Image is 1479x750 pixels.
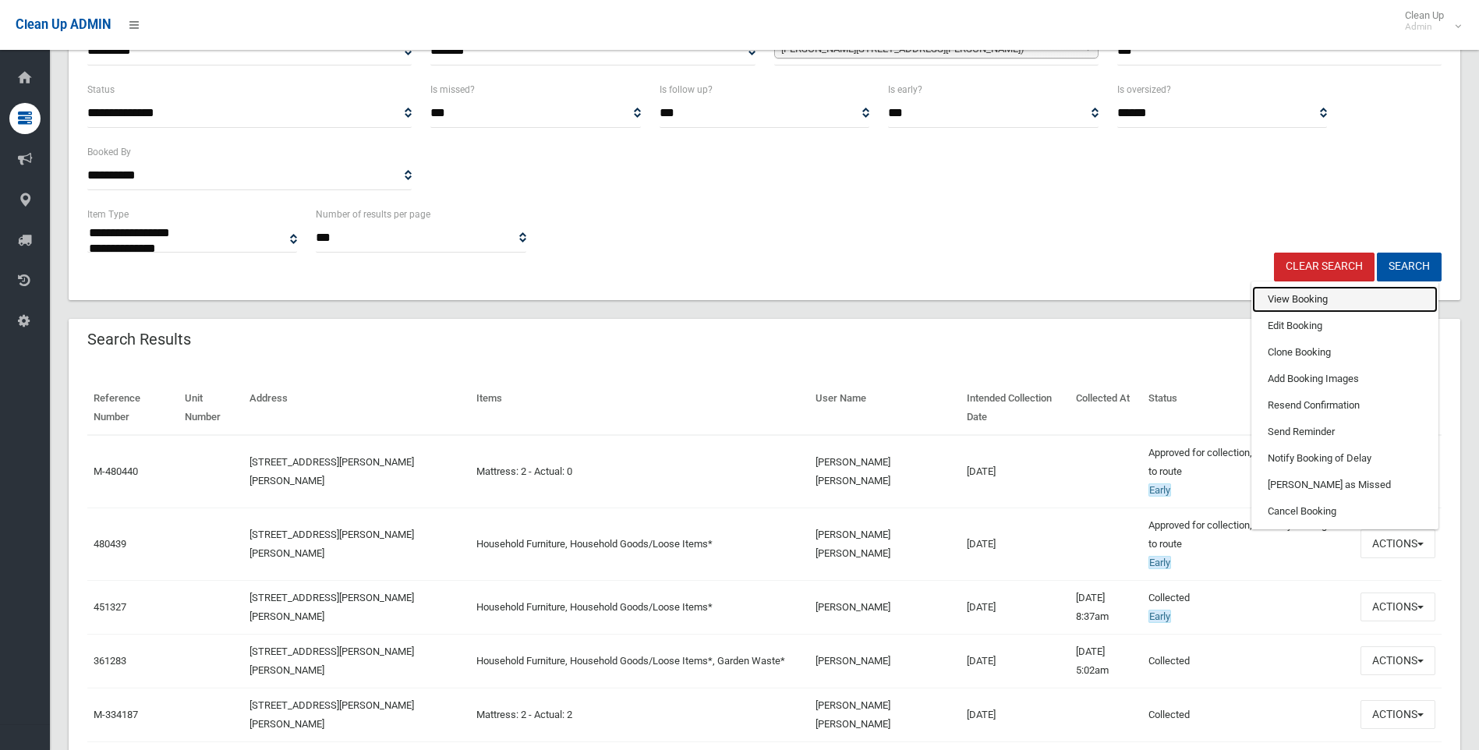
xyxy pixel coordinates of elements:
button: Search [1377,253,1442,281]
td: [PERSON_NAME] [809,580,961,634]
button: Actions [1360,646,1435,675]
a: M-334187 [94,709,138,720]
td: Mattress: 2 - Actual: 2 [470,688,810,741]
a: 451327 [94,601,126,613]
label: Item Type [87,206,129,223]
a: Notify Booking of Delay [1252,445,1438,472]
td: Collected [1142,580,1354,634]
a: Clone Booking [1252,339,1438,366]
th: Status [1142,381,1354,435]
th: Address [243,381,469,435]
td: Mattress: 2 - Actual: 0 [470,435,810,508]
td: Household Furniture, Household Goods/Loose Items*, Garden Waste* [470,634,810,688]
small: Admin [1405,21,1444,33]
a: [STREET_ADDRESS][PERSON_NAME][PERSON_NAME] [249,699,414,730]
th: User Name [809,381,961,435]
a: Edit Booking [1252,313,1438,339]
td: [DATE] [961,580,1070,634]
span: Early [1148,483,1171,497]
a: View Booking [1252,286,1438,313]
a: Clear Search [1274,253,1375,281]
a: Send Reminder [1252,419,1438,445]
td: [DATE] [961,435,1070,508]
td: [PERSON_NAME] [809,634,961,688]
a: M-480440 [94,465,138,477]
label: Is early? [888,81,922,98]
span: Clean Up [1397,9,1460,33]
td: [PERSON_NAME] [PERSON_NAME] [809,688,961,741]
td: [PERSON_NAME] [PERSON_NAME] [809,435,961,508]
button: Actions [1360,700,1435,729]
th: Unit Number [179,381,244,435]
td: Collected [1142,688,1354,741]
td: Approved for collection, but not yet assigned to route [1142,508,1354,580]
span: Early [1148,556,1171,569]
label: Status [87,81,115,98]
td: [PERSON_NAME] [PERSON_NAME] [809,508,961,580]
a: [STREET_ADDRESS][PERSON_NAME][PERSON_NAME] [249,456,414,486]
label: Is follow up? [660,81,713,98]
label: Is oversized? [1117,81,1171,98]
span: Early [1148,610,1171,623]
th: Items [470,381,810,435]
td: [DATE] [961,508,1070,580]
span: Clean Up ADMIN [16,17,111,32]
td: [DATE] 5:02am [1070,634,1142,688]
a: [STREET_ADDRESS][PERSON_NAME][PERSON_NAME] [249,646,414,676]
label: Number of results per page [316,206,430,223]
td: Collected [1142,634,1354,688]
a: 361283 [94,655,126,667]
td: [DATE] [961,688,1070,741]
th: Intended Collection Date [961,381,1070,435]
a: Resend Confirmation [1252,392,1438,419]
button: Actions [1360,593,1435,621]
td: Household Furniture, Household Goods/Loose Items* [470,580,810,634]
button: Actions [1360,529,1435,558]
header: Search Results [69,324,210,355]
label: Booked By [87,143,131,161]
td: Household Furniture, Household Goods/Loose Items* [470,508,810,580]
a: [STREET_ADDRESS][PERSON_NAME][PERSON_NAME] [249,529,414,559]
th: Reference Number [87,381,179,435]
a: Cancel Booking [1252,498,1438,525]
td: [DATE] 8:37am [1070,580,1142,634]
a: [STREET_ADDRESS][PERSON_NAME][PERSON_NAME] [249,592,414,622]
a: [PERSON_NAME] as Missed [1252,472,1438,498]
label: Is missed? [430,81,475,98]
a: 480439 [94,538,126,550]
td: [DATE] [961,634,1070,688]
a: Add Booking Images [1252,366,1438,392]
td: Approved for collection, but not yet assigned to route [1142,435,1354,508]
th: Collected At [1070,381,1142,435]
